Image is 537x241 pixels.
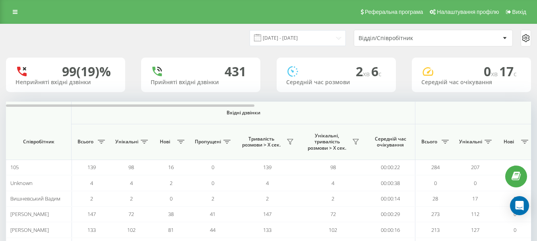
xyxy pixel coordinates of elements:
[10,210,49,218] span: [PERSON_NAME]
[356,63,371,80] span: 2
[371,63,382,80] span: 6
[211,179,214,187] span: 0
[168,164,174,171] span: 16
[266,179,269,187] span: 4
[10,179,33,187] span: Unknown
[459,139,482,145] span: Унікальні
[62,64,111,79] div: 99 (19)%
[127,226,136,233] span: 102
[130,195,133,202] span: 2
[474,179,477,187] span: 0
[499,63,517,80] span: 17
[471,210,479,218] span: 112
[359,35,454,42] div: Відділ/Співробітник
[87,164,96,171] span: 139
[168,210,174,218] span: 38
[155,139,175,145] span: Нові
[491,69,499,78] span: хв
[471,164,479,171] span: 207
[514,164,516,171] span: 0
[378,69,382,78] span: c
[130,179,133,187] span: 4
[472,195,478,202] span: 17
[514,226,516,233] span: 0
[366,175,415,191] td: 00:00:38
[510,196,529,215] div: Open Intercom Messenger
[90,179,93,187] span: 4
[366,191,415,206] td: 00:00:14
[304,133,350,151] span: Унікальні, тривалість розмови > Х сек.
[210,226,215,233] span: 44
[514,69,517,78] span: c
[87,226,96,233] span: 133
[332,179,334,187] span: 4
[263,164,271,171] span: 139
[431,164,440,171] span: 284
[286,79,386,86] div: Середній час розмови
[225,64,246,79] div: 431
[363,69,371,78] span: хв
[10,226,49,233] span: [PERSON_NAME]
[431,226,440,233] span: 213
[366,160,415,175] td: 00:00:22
[514,195,516,202] span: 0
[366,222,415,237] td: 00:00:16
[332,195,334,202] span: 2
[170,179,173,187] span: 2
[128,210,134,218] span: 72
[170,195,173,202] span: 0
[92,110,394,116] span: Вхідні дзвінки
[330,164,336,171] span: 98
[13,139,64,145] span: Співробітник
[128,164,134,171] span: 98
[238,136,284,148] span: Тривалість розмови > Х сек.
[263,210,271,218] span: 147
[76,139,95,145] span: Всього
[210,210,215,218] span: 41
[434,179,437,187] span: 0
[195,139,221,145] span: Пропущені
[211,164,214,171] span: 0
[484,63,499,80] span: 0
[419,139,439,145] span: Всього
[10,164,19,171] span: 105
[432,195,438,202] span: 28
[329,226,337,233] span: 102
[431,210,440,218] span: 273
[330,210,336,218] span: 72
[10,195,60,202] span: Вишневський Вадим
[168,226,174,233] span: 81
[471,226,479,233] span: 127
[151,79,251,86] div: Прийняті вхідні дзвінки
[87,210,96,218] span: 147
[90,195,93,202] span: 2
[499,139,519,145] span: Нові
[115,139,138,145] span: Унікальні
[372,136,409,148] span: Середній час очікування
[421,79,521,86] div: Середній час очікування
[366,206,415,222] td: 00:00:29
[437,9,499,15] span: Налаштування профілю
[263,226,271,233] span: 133
[16,79,116,86] div: Неприйняті вхідні дзвінки
[512,9,526,15] span: Вихід
[365,9,423,15] span: Реферальна програма
[266,195,269,202] span: 2
[211,195,214,202] span: 2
